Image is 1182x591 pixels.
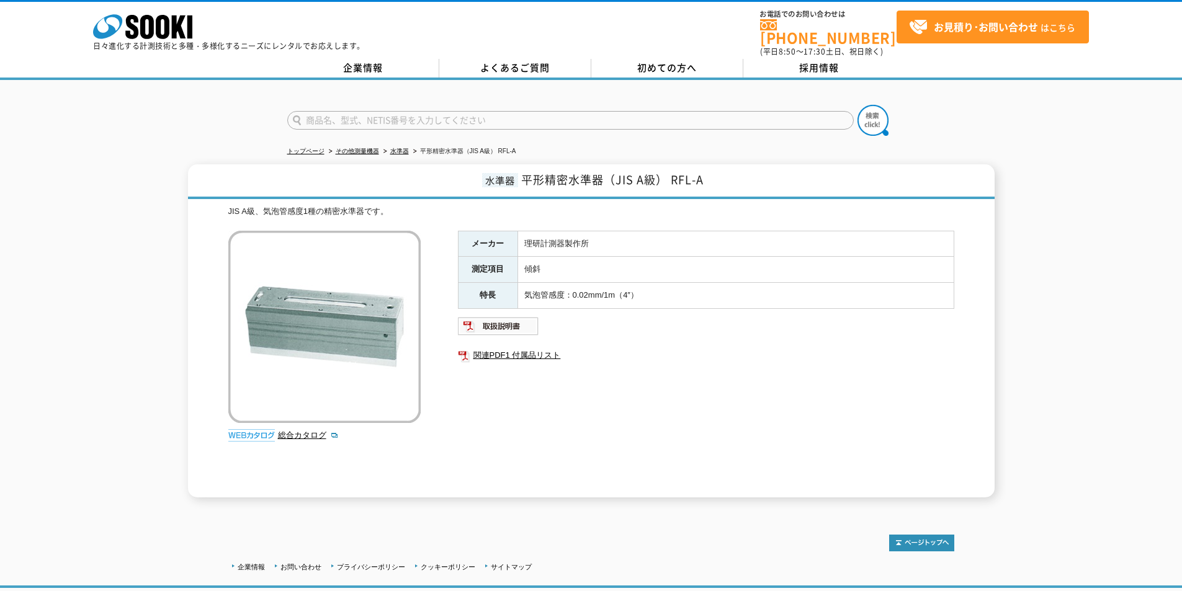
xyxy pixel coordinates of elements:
strong: お見積り･お問い合わせ [934,19,1038,34]
img: 取扱説明書 [458,316,539,336]
img: btn_search.png [857,105,889,136]
a: [PHONE_NUMBER] [760,19,897,45]
span: 水準器 [482,173,518,187]
a: 関連PDF1 付属品リスト [458,347,954,363]
span: 8:50 [779,46,796,57]
input: 商品名、型式、NETIS番号を入力してください [287,111,854,130]
a: お見積り･お問い合わせはこちら [897,11,1089,43]
th: 特長 [458,283,517,309]
span: はこちら [909,18,1075,37]
a: サイトマップ [491,563,532,571]
a: 企業情報 [238,563,265,571]
td: 理研計測器製作所 [517,231,954,257]
img: トップページへ [889,535,954,551]
a: よくあるご質問 [439,59,591,78]
a: お問い合わせ [280,563,321,571]
a: 取扱説明書 [458,324,539,334]
span: 初めての方へ [637,61,697,74]
a: プライバシーポリシー [337,563,405,571]
a: 初めての方へ [591,59,743,78]
th: メーカー [458,231,517,257]
img: webカタログ [228,429,275,442]
td: 気泡管感度：0.02mm/1m（4″） [517,283,954,309]
span: (平日 ～ 土日、祝日除く) [760,46,883,57]
div: JIS A級、気泡管感度1種の精密水準器です。 [228,205,954,218]
a: その他測量機器 [336,148,379,154]
p: 日々進化する計測技術と多種・多様化するニーズにレンタルでお応えします。 [93,42,365,50]
a: クッキーポリシー [421,563,475,571]
th: 測定項目 [458,257,517,283]
img: 平形精密水準器（JIS A級） RFL-A [228,231,421,423]
li: 平形精密水準器（JIS A級） RFL-A [411,145,516,158]
a: 総合カタログ [278,430,339,440]
span: 平形精密水準器（JIS A級） RFL-A [521,171,704,188]
a: 水準器 [390,148,409,154]
a: トップページ [287,148,325,154]
a: 採用情報 [743,59,895,78]
span: お電話でのお問い合わせは [760,11,897,18]
td: 傾斜 [517,257,954,283]
a: 企業情報 [287,59,439,78]
span: 17:30 [804,46,826,57]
